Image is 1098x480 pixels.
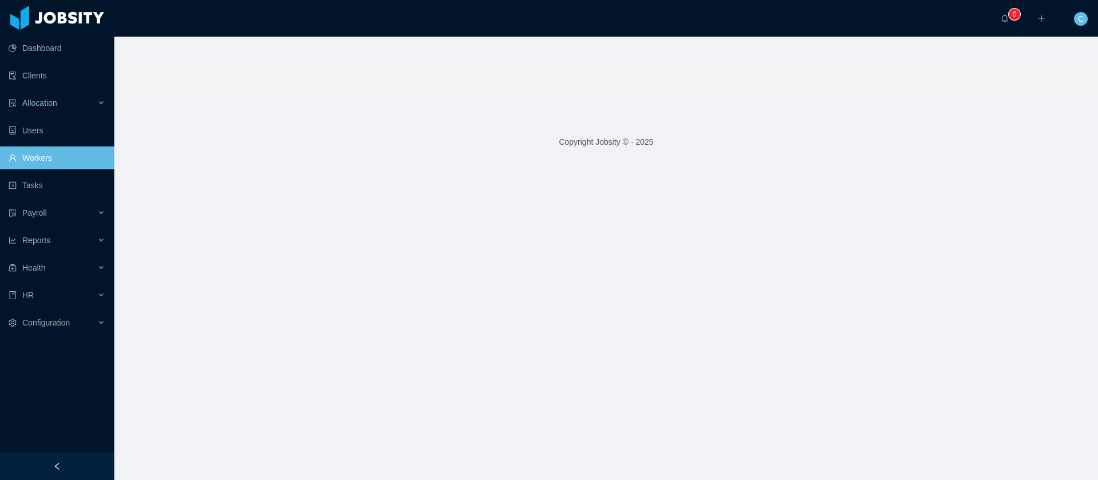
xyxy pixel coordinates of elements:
[9,236,17,244] i: icon: line-chart
[114,122,1098,162] footer: Copyright Jobsity © - 2025
[1078,12,1084,26] span: C
[9,209,17,217] i: icon: file-protect
[9,264,17,272] i: icon: medicine-box
[22,236,50,245] span: Reports
[9,174,105,197] a: icon: profileTasks
[22,98,57,108] span: Allocation
[9,119,105,142] a: icon: robotUsers
[1009,9,1020,20] sup: 0
[1001,14,1009,22] i: icon: bell
[22,291,34,300] span: HR
[9,99,17,107] i: icon: solution
[22,318,70,327] span: Configuration
[9,64,105,87] a: icon: auditClients
[1037,14,1045,22] i: icon: plus
[9,146,105,169] a: icon: userWorkers
[9,291,17,299] i: icon: book
[9,37,105,59] a: icon: pie-chartDashboard
[22,263,45,272] span: Health
[9,319,17,327] i: icon: setting
[22,208,47,217] span: Payroll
